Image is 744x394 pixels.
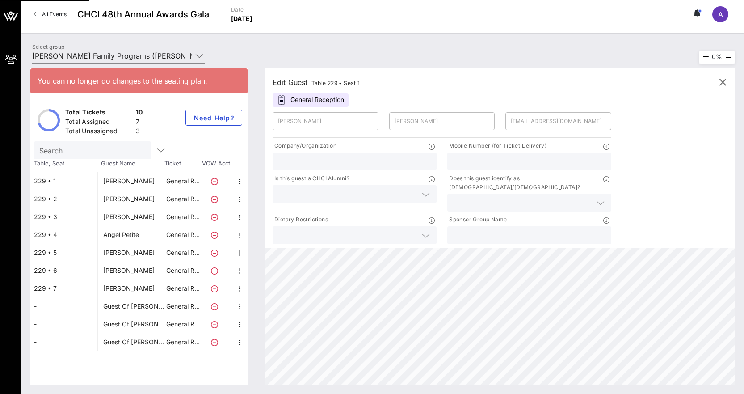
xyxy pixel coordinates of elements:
[103,226,139,244] div: Angel Petite
[103,297,165,315] div: Guest Of Casey Family Programs
[136,117,143,128] div: 7
[165,297,201,315] p: General R…
[447,141,546,151] p: Mobile Number (for Ticket Delivery)
[273,141,336,151] p: Company/Organization
[165,190,201,208] p: General R…
[311,80,360,86] span: Table 229 • Seat 1
[30,226,97,244] div: 229 • 4
[165,244,201,262] p: General R…
[103,172,155,190] div: Eduardo Garcia
[231,5,252,14] p: Date
[165,280,201,297] p: General R…
[712,6,728,22] div: A
[718,10,723,19] span: A
[103,208,155,226] div: Aoguzi McDonald
[30,172,97,190] div: 229 • 1
[30,159,97,168] span: Table, Seat
[165,208,201,226] p: General R…
[511,114,606,128] input: Email*
[231,14,252,23] p: [DATE]
[395,114,490,128] input: Last Name*
[165,262,201,280] p: General R…
[32,43,64,50] label: Select group
[103,315,165,333] div: Guest Of Casey Family Programs
[30,208,97,226] div: 229 • 3
[30,190,97,208] div: 229 • 2
[200,159,231,168] span: VOW Acct
[30,244,97,262] div: 229 • 5
[278,114,373,128] input: First Name*
[165,333,201,351] p: General R…
[30,333,97,351] div: -
[103,262,155,280] div: Steven Almazán
[103,190,155,208] div: Tamar Magarik Haro
[30,280,97,297] div: 229 • 7
[165,315,201,333] p: General R…
[273,215,328,225] p: Dietary Restrictions
[42,11,67,17] span: All Events
[30,315,97,333] div: -
[699,51,735,64] div: 0%
[38,76,240,86] div: You can no longer do changes to the seating plan.
[103,244,155,262] div: Belem Lamas
[165,226,201,244] p: General R…
[273,93,349,107] div: General Reception
[30,262,97,280] div: 229 • 6
[165,172,201,190] p: General R…
[77,8,209,21] span: CHCI 48th Annual Awards Gala
[65,127,132,138] div: Total Unassigned
[164,159,200,168] span: Ticket
[447,215,507,225] p: Sponsor Group Name
[65,108,132,119] div: Total Tickets
[29,7,72,21] a: All Events
[136,127,143,138] div: 3
[447,174,603,192] p: Does this guest identify as [DEMOGRAPHIC_DATA]/[DEMOGRAPHIC_DATA]?
[97,159,164,168] span: Guest Name
[185,110,242,126] button: Need Help?
[193,114,235,122] span: Need Help?
[65,117,132,128] div: Total Assigned
[30,297,97,315] div: -
[103,280,155,297] div: Cecilia Bedminster
[273,76,360,89] div: Edit Guest
[273,174,349,183] p: Is this guest a CHCI Alumni?
[103,333,165,351] div: Guest Of Casey Family Programs
[136,108,143,119] div: 10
